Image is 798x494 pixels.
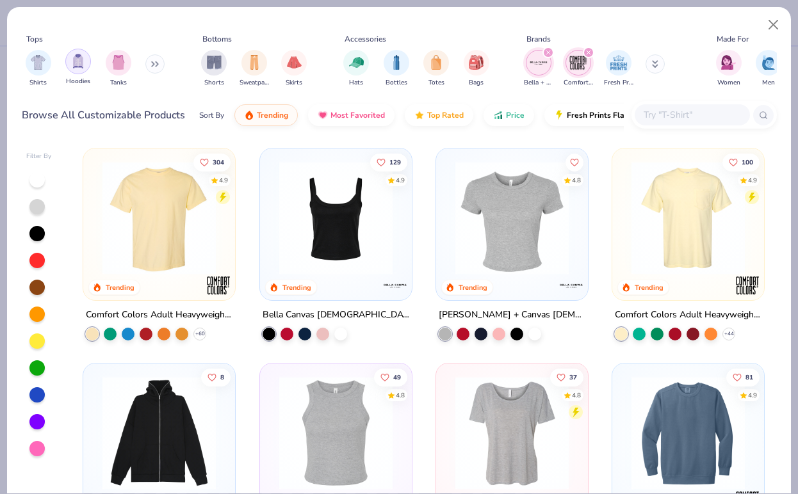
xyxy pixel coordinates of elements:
[756,50,781,88] div: filter for Men
[65,49,91,86] div: filter for Hoodies
[193,153,231,171] button: Like
[195,330,205,338] span: + 60
[449,376,575,490] img: 66c9def3-396c-43f3-89a1-c921e7bc6e99
[550,369,583,386] button: Like
[273,376,399,490] img: 52992e4f-a45f-431a-90ff-fda9c8197133
[604,78,633,88] span: Fresh Prints
[349,55,364,70] img: Hats Image
[330,110,385,120] span: Most Favorited
[240,50,269,88] div: filter for Sweatpants
[386,78,407,88] span: Bottles
[414,110,425,120] img: TopRated.gif
[201,369,231,386] button: Like
[281,50,307,88] button: filter button
[31,55,45,70] img: Shirts Image
[71,54,85,68] img: Hoodies Image
[106,50,131,88] div: filter for Tanks
[604,50,633,88] button: filter button
[318,110,328,120] img: most_fav.gif
[247,55,261,70] img: Sweatpants Image
[762,78,775,88] span: Men
[393,374,400,381] span: 49
[257,110,288,120] span: Trending
[564,50,593,88] div: filter for Comfort Colors
[566,153,583,171] button: Like
[29,78,47,88] span: Shirts
[469,55,483,70] img: Bags Image
[423,50,449,88] div: filter for Totes
[625,376,751,490] img: 1f2d2499-41e0-44f5-b794-8109adf84418
[526,33,551,45] div: Brands
[207,55,222,70] img: Shorts Image
[220,374,224,381] span: 8
[558,273,584,298] img: Bella + Canvas logo
[273,161,399,275] img: 8af284bf-0d00-45ea-9003-ce4b9a3194ad
[615,307,761,323] div: Comfort Colors Adult Heavyweight RS Pocket T-Shirt
[96,161,222,275] img: 029b8af0-80e6-406f-9fdc-fdf898547912
[724,330,734,338] span: + 44
[567,110,633,120] span: Fresh Prints Flash
[575,161,701,275] img: 28425ec1-0436-412d-a053-7d6557a5cd09
[240,78,269,88] span: Sweatpants
[575,376,701,490] img: 83a38d6a-c169-4df4-8183-4a0158fc1345
[111,55,126,70] img: Tanks Image
[110,78,127,88] span: Tanks
[26,50,51,88] button: filter button
[240,50,269,88] button: filter button
[569,53,588,72] img: Comfort Colors Image
[604,50,633,88] div: filter for Fresh Prints
[26,152,52,161] div: Filter By
[717,78,740,88] span: Women
[219,175,228,185] div: 4.9
[572,175,581,185] div: 4.8
[86,307,232,323] div: Comfort Colors Adult Heavyweight T-Shirt
[564,78,593,88] span: Comfort Colors
[748,175,757,185] div: 4.9
[244,110,254,120] img: trending.gif
[423,50,449,88] button: filter button
[572,391,581,401] div: 4.8
[66,77,90,86] span: Hoodies
[395,175,404,185] div: 4.9
[22,108,185,123] div: Browse All Customizable Products
[564,50,593,88] button: filter button
[389,159,400,165] span: 129
[716,50,742,88] div: filter for Women
[370,153,407,171] button: Like
[469,78,484,88] span: Bags
[395,391,404,401] div: 4.8
[721,55,736,70] img: Women Image
[263,307,409,323] div: Bella Canvas [DEMOGRAPHIC_DATA]' Micro Ribbed Scoop Tank
[382,273,408,298] img: Bella + Canvas logo
[96,376,222,490] img: b1a53f37-890a-4b9a-8962-a1b7c70e022e
[742,159,753,165] span: 100
[106,50,131,88] button: filter button
[716,50,742,88] button: filter button
[427,110,464,120] span: Top Rated
[625,161,751,275] img: 284e3bdb-833f-4f21-a3b0-720291adcbd9
[349,78,363,88] span: Hats
[373,369,407,386] button: Like
[26,50,51,88] div: filter for Shirts
[642,108,741,122] input: Try "T-Shirt"
[464,50,489,88] button: filter button
[554,110,564,120] img: flash.gif
[206,273,232,298] img: Comfort Colors logo
[722,153,760,171] button: Like
[524,78,553,88] span: Bella + Canvas
[405,104,473,126] button: Top Rated
[287,55,302,70] img: Skirts Image
[343,50,369,88] button: filter button
[748,391,757,401] div: 4.9
[761,55,776,70] img: Men Image
[464,50,489,88] div: filter for Bags
[201,50,227,88] button: filter button
[609,53,628,72] img: Fresh Prints Image
[234,104,298,126] button: Trending
[213,159,224,165] span: 304
[506,110,525,120] span: Price
[544,104,692,126] button: Fresh Prints Flash
[529,53,548,72] img: Bella + Canvas Image
[308,104,395,126] button: Most Favorited
[389,55,403,70] img: Bottles Image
